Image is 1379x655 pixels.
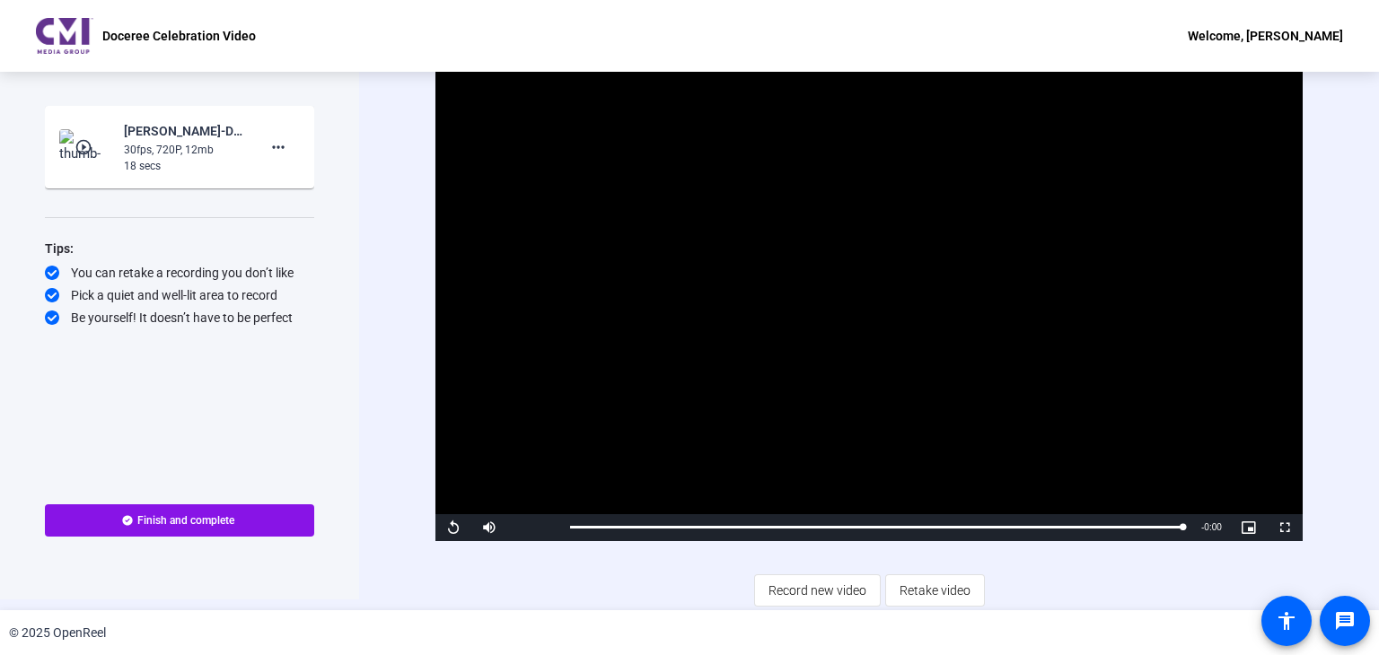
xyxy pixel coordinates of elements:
mat-icon: message [1334,610,1356,632]
div: Welcome, [PERSON_NAME] [1188,25,1343,47]
span: Record new video [769,573,866,607]
div: [PERSON_NAME]-Doceree Celebration Video-Doceree Celebration Video-1756478538908-webcam [124,120,244,142]
button: Mute [471,514,507,541]
div: 30fps, 720P, 12mb [124,142,244,158]
img: OpenReel logo [36,18,93,54]
div: Progress Bar [570,526,1183,528]
button: Replay [435,514,471,541]
div: Video Player [435,54,1303,541]
span: 0:00 [1204,522,1221,532]
button: Fullscreen [1267,514,1303,541]
p: Doceree Celebration Video [102,25,256,47]
span: - [1201,522,1204,532]
button: Picture-in-Picture [1231,514,1267,541]
mat-icon: more_horiz [268,136,289,158]
div: © 2025 OpenReel [9,624,106,642]
div: Pick a quiet and well-lit area to record [45,286,314,304]
mat-icon: accessibility [1276,610,1297,632]
button: Record new video [754,574,881,607]
span: Retake video [900,573,971,607]
mat-icon: play_circle_outline [75,138,96,156]
div: Be yourself! It doesn’t have to be perfect [45,309,314,327]
img: thumb-nail [59,129,112,165]
div: Tips: [45,238,314,259]
div: 18 secs [124,158,244,174]
div: You can retake a recording you don’t like [45,264,314,282]
span: Finish and complete [137,513,234,528]
button: Finish and complete [45,504,314,537]
button: Retake video [885,574,985,607]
